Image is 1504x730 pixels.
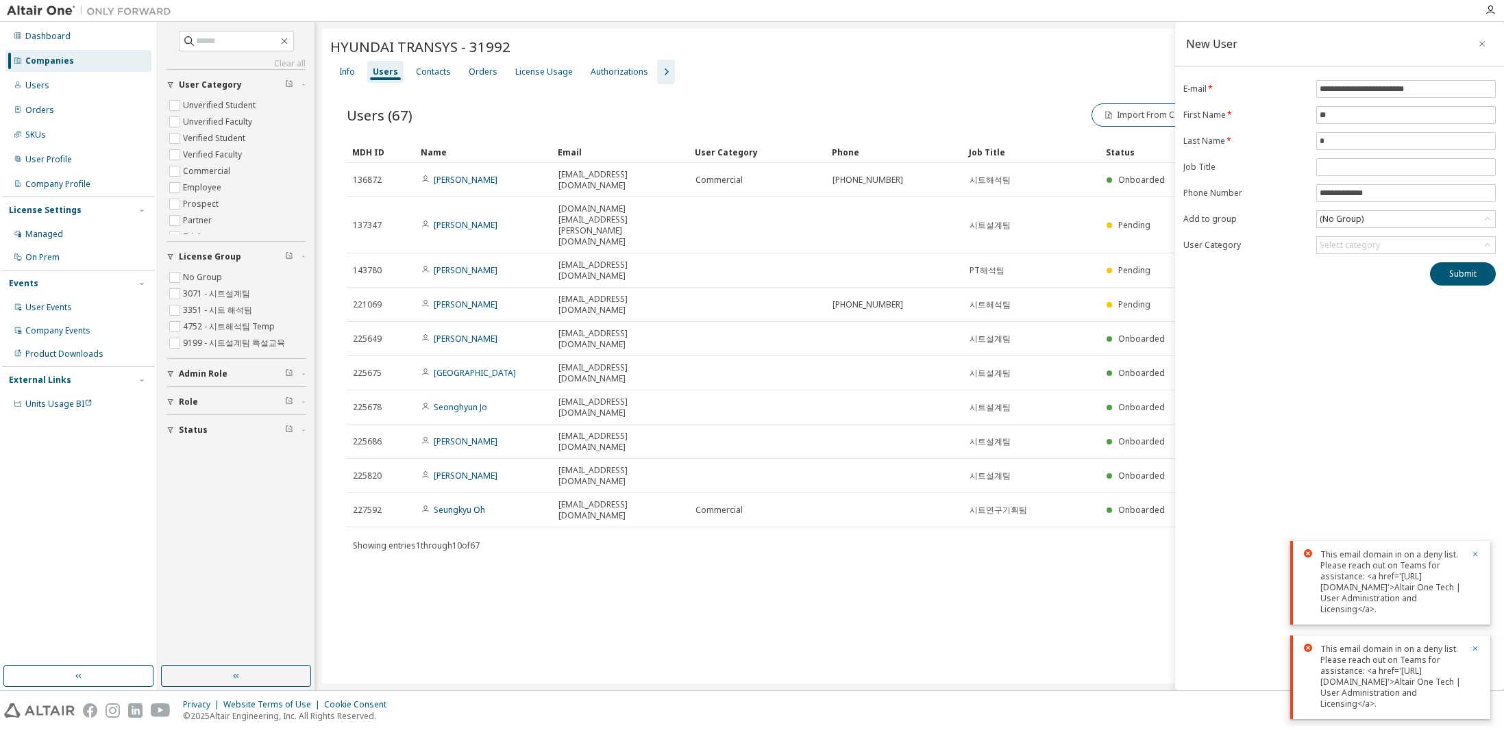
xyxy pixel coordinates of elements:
[25,31,71,42] div: Dashboard
[179,79,242,90] span: User Category
[434,367,516,379] a: [GEOGRAPHIC_DATA]
[695,141,821,163] div: User Category
[970,402,1011,413] span: 시트설계팀
[353,368,382,379] span: 225675
[285,397,293,407] span: Clear filter
[434,219,497,231] a: [PERSON_NAME]
[558,260,683,281] span: [EMAIL_ADDRESS][DOMAIN_NAME]
[25,252,60,263] div: On Prem
[970,175,1011,186] span: 시트해석팀
[970,333,1011,344] span: 시트설계팀
[469,66,497,77] div: Orders
[558,465,683,487] span: [EMAIL_ADDRESS][DOMAIN_NAME]
[183,710,395,722] p: © 2025 Altair Engineering, Inc. All Rights Reserved.
[1186,38,1237,49] div: New User
[330,37,510,56] span: HYUNDAI TRANSYS - 31992
[83,703,97,718] img: facebook.svg
[1118,219,1150,231] span: Pending
[285,368,293,379] span: Clear filter
[434,436,497,447] a: [PERSON_NAME]
[25,325,90,336] div: Company Events
[832,141,958,163] div: Phone
[1118,436,1165,447] span: Onboarded
[183,97,258,114] label: Unverified Student
[106,703,120,718] img: instagram.svg
[1118,504,1165,516] span: Onboarded
[1317,211,1495,227] div: (No Group)
[25,302,72,313] div: User Events
[167,70,306,100] button: User Category
[434,504,485,516] a: Seungkyu Oh
[558,169,683,191] span: [EMAIL_ADDRESS][DOMAIN_NAME]
[558,431,683,453] span: [EMAIL_ADDRESS][DOMAIN_NAME]
[558,141,684,163] div: Email
[1106,141,1390,163] div: Status
[183,302,255,318] label: 3351 - 시트 해석팀
[183,179,224,196] label: Employee
[1183,214,1308,225] label: Add to group
[353,265,382,276] span: 143780
[353,299,382,310] span: 221069
[434,264,497,276] a: [PERSON_NAME]
[25,398,93,410] span: Units Usage BI
[1430,262,1496,286] button: Submit
[7,4,178,18] img: Altair One
[1118,333,1165,344] span: Onboarded
[9,278,38,289] div: Events
[25,55,74,66] div: Companies
[970,220,1011,231] span: 시트설계팀
[347,105,412,125] span: Users (67)
[833,299,903,310] span: [PHONE_NUMBER]
[353,470,382,481] span: 225820
[1183,162,1308,173] label: Job Title
[25,179,90,190] div: Company Profile
[558,328,683,350] span: [EMAIL_ADDRESS][DOMAIN_NAME]
[373,66,398,77] div: Users
[558,397,683,418] span: [EMAIL_ADDRESS][DOMAIN_NAME]
[285,425,293,436] span: Clear filter
[353,505,382,516] span: 227592
[1183,110,1308,121] label: First Name
[324,699,395,710] div: Cookie Consent
[434,174,497,186] a: [PERSON_NAME]
[353,436,382,447] span: 225686
[434,299,497,310] a: [PERSON_NAME]
[515,66,573,77] div: License Usage
[353,175,382,186] span: 136872
[25,105,54,116] div: Orders
[167,415,306,445] button: Status
[167,58,306,69] a: Clear all
[833,175,903,186] span: [PHONE_NUMBER]
[9,375,71,386] div: External Links
[695,505,743,516] span: Commercial
[179,368,227,379] span: Admin Role
[151,703,171,718] img: youtube.svg
[179,397,198,407] span: Role
[969,141,1095,163] div: Job Title
[128,703,143,718] img: linkedin.svg
[183,318,278,335] label: 4752 - 시트해석팀 Temp
[179,251,241,262] span: License Group
[285,251,293,262] span: Clear filter
[183,269,225,286] label: No Group
[183,163,233,179] label: Commercial
[339,66,355,77] div: Info
[1320,240,1380,251] div: Select category
[183,130,248,147] label: Verified Student
[1320,644,1463,709] div: This email domain in on a deny list. Please reach out on Teams for assistance: <a href='[URL][DOM...
[352,141,410,163] div: MDH ID
[1183,240,1308,251] label: User Category
[1118,299,1150,310] span: Pending
[183,212,214,229] label: Partner
[434,333,497,344] a: [PERSON_NAME]
[4,703,75,718] img: altair_logo.svg
[183,229,203,245] label: Trial
[183,147,245,163] label: Verified Faculty
[167,242,306,272] button: License Group
[223,699,324,710] div: Website Terms of Use
[1183,136,1308,147] label: Last Name
[25,229,63,240] div: Managed
[1118,174,1165,186] span: Onboarded
[1118,264,1150,276] span: Pending
[25,154,72,165] div: User Profile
